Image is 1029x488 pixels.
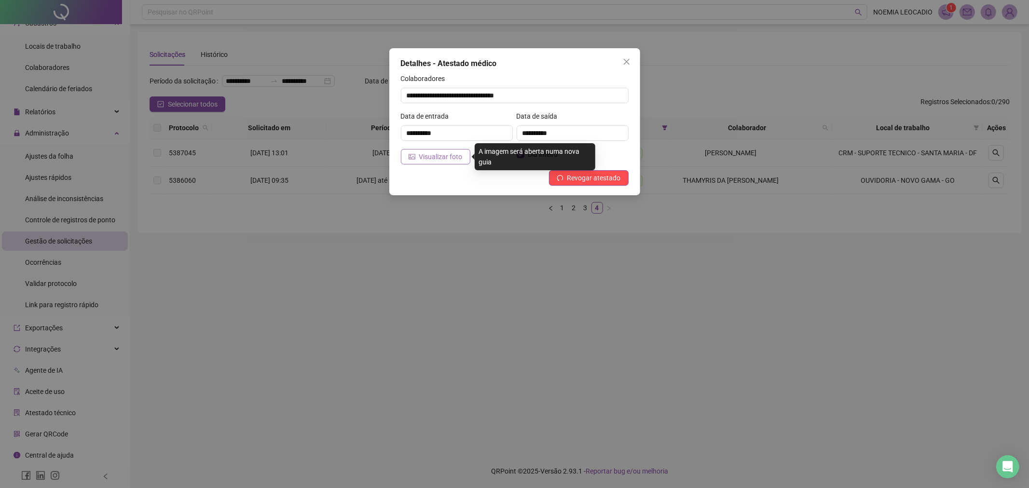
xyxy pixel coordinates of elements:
[623,58,631,66] span: close
[401,73,452,84] label: Colaboradores
[517,111,564,122] label: Data de saída
[996,455,1019,478] div: Open Intercom Messenger
[419,151,463,162] span: Visualizar foto
[475,143,595,170] div: A imagem será aberta numa nova guia
[401,149,470,164] button: Visualizar foto
[619,54,634,69] button: Close
[401,58,629,69] div: Detalhes - Atestado médico
[409,153,415,160] span: picture
[401,111,455,122] label: Data de entrada
[557,175,563,181] span: undo
[567,173,621,183] span: Revogar atestado
[549,170,629,186] button: Revogar atestado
